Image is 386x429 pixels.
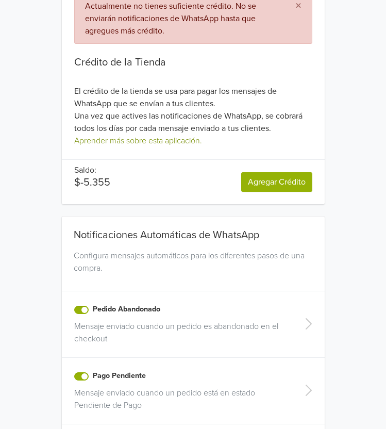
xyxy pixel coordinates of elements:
[74,136,202,146] a: Aprender más sobre esta aplicación.
[74,176,110,189] p: $-5.355
[74,56,312,69] div: Crédito de la Tienda
[241,172,312,192] a: Agregar Crédito
[74,316,286,345] a: Mensaje enviado cuando un pedido es abandonado en el checkout
[93,370,146,382] label: Pago Pendiente
[70,217,317,245] div: Notificaciones Automáticas de WhatsApp
[74,383,286,411] a: Mensaje enviado cuando un pedido está en estado Pendiente de Pago
[93,304,160,315] label: Pedido Abandonado
[62,56,325,147] div: El crédito de la tienda se usa para pagar los mensajes de WhatsApp que se envían a tus clientes. ...
[74,164,110,176] p: Saldo:
[70,250,317,287] div: Configura mensajes automáticos para los diferentes pasos de una compra.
